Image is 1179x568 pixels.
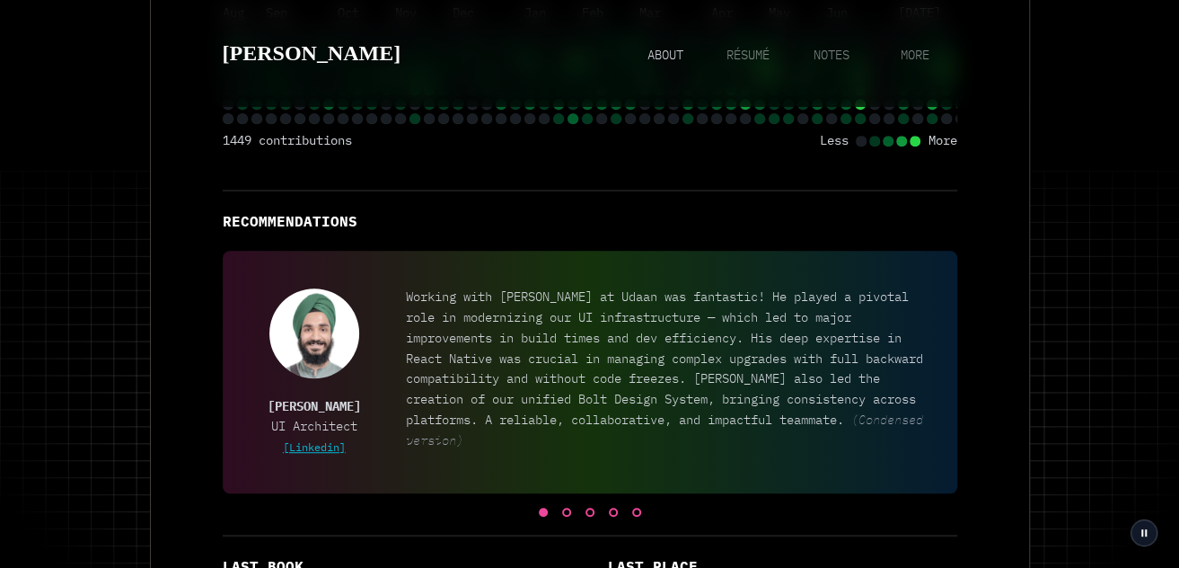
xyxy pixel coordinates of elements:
span: notes [814,47,849,65]
div: 1449 contributions [223,131,352,150]
span: more [901,47,929,65]
button: Pause grid animation [1131,519,1157,546]
a: [Linkedin] [283,440,346,454]
span: More [928,131,957,150]
p: Working with [PERSON_NAME] at Udaan was fantastic! He played a pivotal role in modernizing our UI... [406,287,928,450]
h3: Recommendations [223,209,957,233]
p: UI Architect [268,417,361,435]
a: [PERSON_NAME] [223,36,401,71]
span: Less [819,131,848,150]
span: résumé [726,47,770,65]
span: (Condensed version) [406,412,923,448]
p: [PERSON_NAME] [268,396,361,417]
span: about [647,47,682,65]
nav: Main navigation [623,43,957,65]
